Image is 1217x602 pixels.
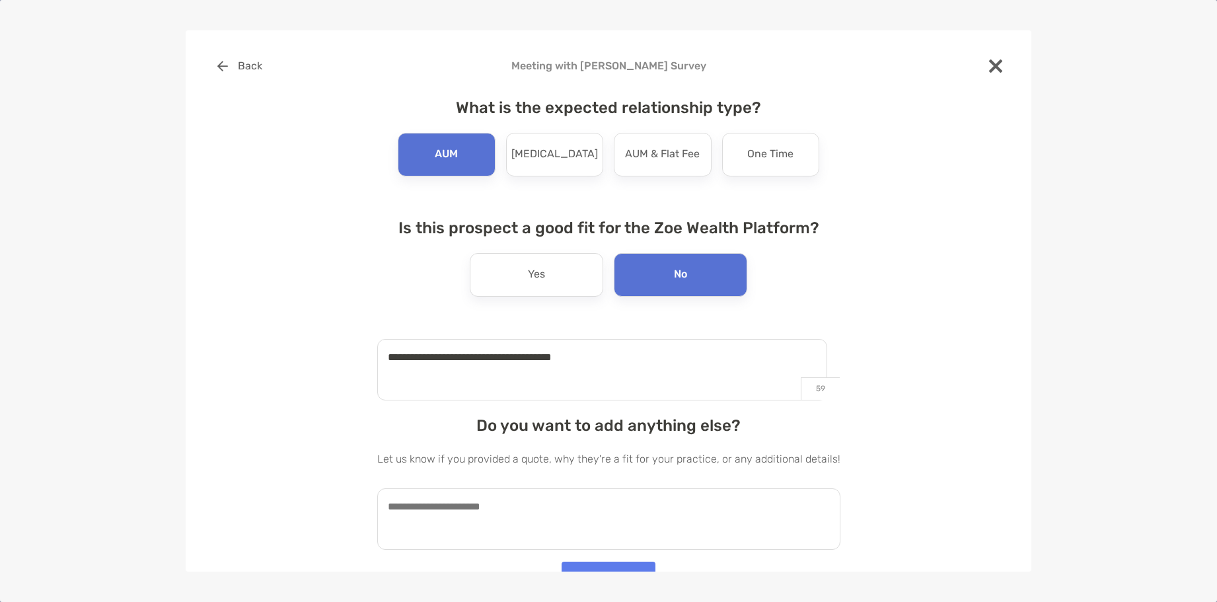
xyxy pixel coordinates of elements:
[528,264,545,285] p: Yes
[801,377,840,400] p: 59
[674,264,687,285] p: No
[511,144,598,165] p: [MEDICAL_DATA]
[207,59,1010,72] h4: Meeting with [PERSON_NAME] Survey
[217,61,228,71] img: button icon
[377,219,840,237] h4: Is this prospect a good fit for the Zoe Wealth Platform?
[747,144,793,165] p: One Time
[435,144,458,165] p: AUM
[377,451,840,467] p: Let us know if you provided a quote, why they're a fit for your practice, or any additional details!
[625,144,700,165] p: AUM & Flat Fee
[207,52,272,81] button: Back
[377,98,840,117] h4: What is the expected relationship type?
[562,562,655,591] button: Submit Survey
[377,416,840,435] h4: Do you want to add anything else?
[989,59,1002,73] img: close modal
